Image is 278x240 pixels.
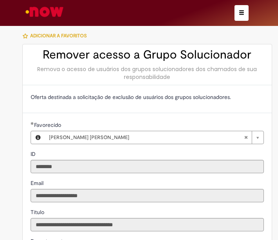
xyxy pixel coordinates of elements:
button: Adicionar a Favoritos [22,27,91,44]
span: Somente leitura - ID [31,150,37,158]
div: Remova o acesso de usuários dos grupos solucionadores dos chamados de sua responsabilidade [31,65,264,81]
span: Somente leitura - Título [31,209,46,216]
abbr: Limpar campo Favorecido [240,131,252,144]
label: Somente leitura - Email [31,179,45,187]
span: Adicionar a Favoritos [30,33,87,39]
span: Obrigatório Preenchido [31,122,34,125]
input: Título [31,218,264,231]
a: [PERSON_NAME] [PERSON_NAME]Limpar campo Favorecido [45,131,263,144]
label: Somente leitura - Título [31,208,46,216]
p: Oferta destinada a solicitação de exclusão de usuários dos grupos solucionadores. [31,93,264,101]
span: Somente leitura - Email [31,180,45,187]
span: Necessários - Favorecido [34,121,63,128]
button: Favorecido, Visualizar este registro Elizandra Maria Oliveira Da Silva [31,131,45,144]
img: ServiceNow [24,4,65,20]
input: Email [31,189,264,202]
button: Alternar navegação [234,5,249,21]
h2: Remover acesso a Grupo Solucionador [31,48,264,61]
input: ID [31,160,264,173]
label: Somente leitura - ID [31,150,37,158]
span: [PERSON_NAME] [PERSON_NAME] [49,131,244,144]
